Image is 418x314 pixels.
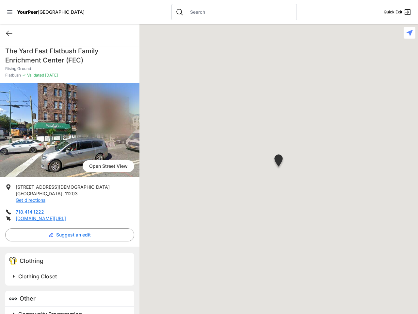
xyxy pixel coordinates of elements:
span: [DATE] [44,73,58,78]
button: Suggest an edit [5,228,134,241]
p: Rising Ground [5,66,134,71]
span: [GEOGRAPHIC_DATA] [16,191,62,196]
a: Quick Exit [384,8,411,16]
span: 11203 [65,191,78,196]
span: YourPeer [17,9,38,15]
span: [STREET_ADDRESS][DEMOGRAPHIC_DATA] [16,184,110,190]
a: 718.414.1222 [16,209,44,215]
span: Validated [27,73,44,78]
div: Rising Ground [273,154,284,169]
span: Other [20,295,36,302]
span: Suggest an edit [56,232,91,238]
span: Quick Exit [384,9,402,15]
span: Open Street View [83,160,134,172]
span: [GEOGRAPHIC_DATA] [38,9,85,15]
a: [DOMAIN_NAME][URL] [16,216,66,221]
a: YourPeer[GEOGRAPHIC_DATA] [17,10,85,14]
input: Search [186,9,293,15]
span: Clothing [20,257,43,264]
span: Clothing Closet [18,273,57,280]
h1: The Yard East Flatbush Family Enrichment Center (FEC) [5,46,134,65]
span: ✓ [22,73,26,78]
span: Flatbush [5,73,21,78]
span: , [62,191,64,196]
a: Get directions [16,197,45,203]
